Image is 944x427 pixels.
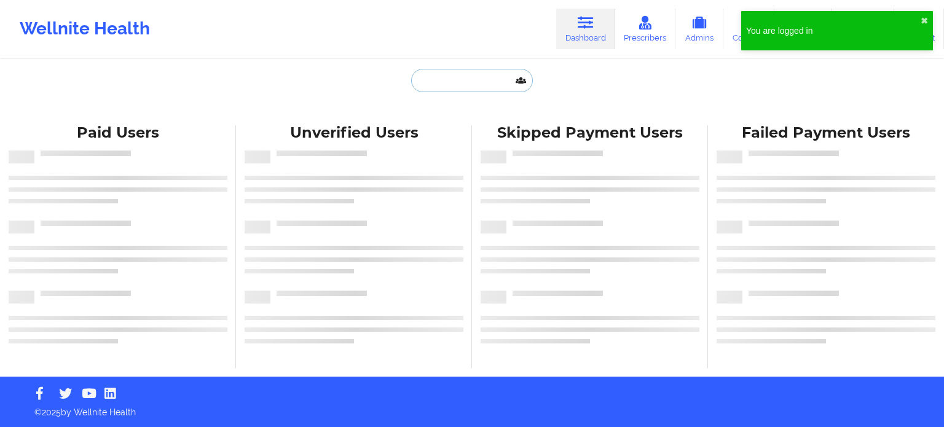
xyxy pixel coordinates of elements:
[675,9,723,49] a: Admins
[921,16,928,26] button: close
[746,25,921,37] div: You are logged in
[723,9,774,49] a: Coaches
[615,9,676,49] a: Prescribers
[26,398,918,418] p: © 2025 by Wellnite Health
[481,123,699,143] div: Skipped Payment Users
[9,123,227,143] div: Paid Users
[245,123,463,143] div: Unverified Users
[717,123,935,143] div: Failed Payment Users
[556,9,615,49] a: Dashboard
